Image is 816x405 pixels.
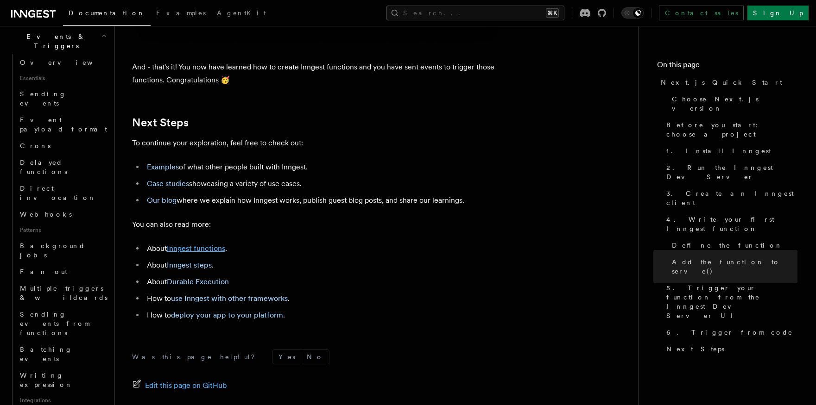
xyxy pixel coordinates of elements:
[144,275,503,288] li: About
[672,241,783,250] span: Define the function
[16,306,109,341] a: Sending events from functions
[20,185,96,201] span: Direct invocation
[20,116,107,133] span: Event payload format
[211,3,272,25] a: AgentKit
[666,215,797,233] span: 4. Write your first Inngest function
[16,112,109,137] a: Event payload format
[147,179,189,188] a: Case studies
[16,223,109,237] span: Patterns
[16,237,109,263] a: Background jobs
[16,54,109,71] a: Overview
[666,283,797,320] span: 5. Trigger your function from the Inngest Dev Server UI
[144,161,503,174] li: of what other people built with Inngest.
[132,61,503,87] p: And - that's it! You now have learned how to create Inngest functions and you have sent events to...
[144,309,503,322] li: How to .
[659,6,744,20] a: Contact sales
[663,341,797,357] a: Next Steps
[16,86,109,112] a: Sending events
[147,196,177,205] a: Our blog
[668,254,797,280] a: Add the function to serve()
[20,242,85,259] span: Background jobs
[20,268,67,275] span: Fan out
[16,341,109,367] a: Batching events
[666,344,724,354] span: Next Steps
[63,3,151,26] a: Documentation
[145,379,227,392] span: Edit this page on GitHub
[672,257,797,276] span: Add the function to serve()
[20,142,51,150] span: Crons
[132,352,261,361] p: Was this page helpful?
[217,9,266,17] span: AgentKit
[171,294,288,303] a: use Inngest with other frameworks
[20,285,108,301] span: Multiple triggers & wildcards
[132,137,503,150] p: To continue your exploration, feel free to check out:
[747,6,809,20] a: Sign Up
[167,244,225,253] a: Inngest functions
[386,6,564,20] button: Search...⌘K
[666,120,797,139] span: Before you start: choose a project
[273,350,301,364] button: Yes
[663,280,797,324] a: 5. Trigger your function from the Inngest Dev Server UI
[16,206,109,223] a: Webhooks
[663,143,797,159] a: 1. Install Inngest
[666,328,793,337] span: 6. Trigger from code
[657,59,797,74] h4: On this page
[16,263,109,280] a: Fan out
[156,9,206,17] span: Examples
[171,311,283,319] a: deploy your app to your platform
[7,28,109,54] button: Events & Triggers
[672,94,797,113] span: Choose Next.js version
[144,292,503,305] li: How to .
[668,237,797,254] a: Define the function
[661,78,782,87] span: Next.js Quick Start
[20,346,72,362] span: Batching events
[663,185,797,211] a: 3. Create an Inngest client
[144,242,503,255] li: About .
[16,137,109,154] a: Crons
[132,116,189,129] a: Next Steps
[20,59,115,66] span: Overview
[144,177,503,190] li: showcasing a variety of use cases.
[20,311,89,336] span: Sending events from functions
[20,211,72,218] span: Webhooks
[144,259,503,272] li: About .
[663,117,797,143] a: Before you start: choose a project
[167,277,229,286] a: Durable Execution
[663,324,797,341] a: 6. Trigger from code
[546,8,559,18] kbd: ⌘K
[69,9,145,17] span: Documentation
[666,146,771,156] span: 1. Install Inngest
[663,159,797,185] a: 2. Run the Inngest Dev Server
[16,367,109,393] a: Writing expression
[151,3,211,25] a: Examples
[132,218,503,231] p: You can also read more:
[668,91,797,117] a: Choose Next.js version
[147,162,179,171] a: Examples
[144,194,503,207] li: where we explain how Inngest works, publish guest blog posts, and share our learnings.
[621,7,644,19] button: Toggle dark mode
[16,180,109,206] a: Direct invocation
[7,32,101,50] span: Events & Triggers
[301,350,329,364] button: No
[657,74,797,91] a: Next.js Quick Start
[663,211,797,237] a: 4. Write your first Inngest function
[20,372,73,388] span: Writing expression
[16,71,109,86] span: Essentials
[20,90,66,107] span: Sending events
[16,280,109,306] a: Multiple triggers & wildcards
[16,154,109,180] a: Delayed functions
[666,163,797,181] span: 2. Run the Inngest Dev Server
[666,189,797,207] span: 3. Create an Inngest client
[20,159,67,175] span: Delayed functions
[167,261,212,269] a: Inngest steps
[132,379,227,392] a: Edit this page on GitHub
